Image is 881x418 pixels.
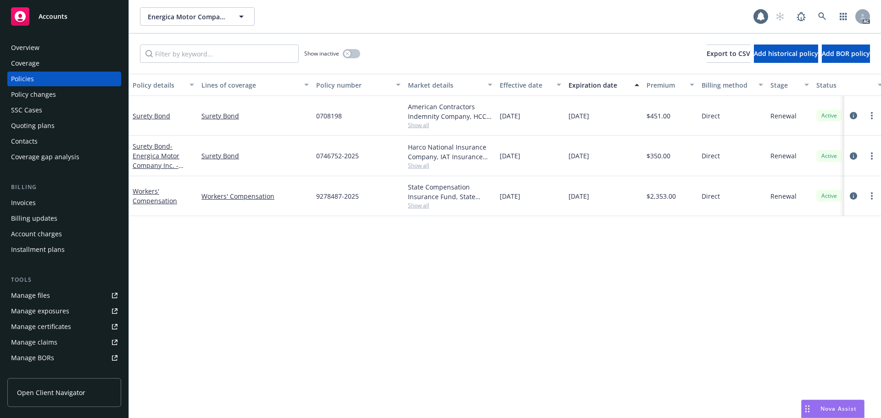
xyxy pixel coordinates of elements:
button: Expiration date [565,74,643,96]
a: circleInformation [848,110,859,121]
span: Nova Assist [820,405,857,412]
span: Renewal [770,191,797,201]
a: Report a Bug [792,7,810,26]
a: Accounts [7,4,121,29]
div: SSC Cases [11,103,42,117]
div: Quoting plans [11,118,55,133]
button: Stage [767,74,813,96]
div: Stage [770,80,799,90]
button: Lines of coverage [198,74,312,96]
button: Add historical policy [754,45,818,63]
a: Manage claims [7,335,121,350]
a: Manage certificates [7,319,121,334]
button: Export to CSV [707,45,750,63]
div: Contacts [11,134,38,149]
div: Expiration date [569,80,629,90]
div: Coverage [11,56,39,71]
span: Direct [702,111,720,121]
a: Workers' Compensation [201,191,309,201]
div: Policies [11,72,34,86]
span: [DATE] [569,111,589,121]
span: Open Client Navigator [17,388,85,397]
span: [DATE] [569,151,589,161]
a: circleInformation [848,150,859,162]
a: Switch app [834,7,853,26]
span: [DATE] [500,151,520,161]
div: Harco National Insurance Company, IAT Insurance Group, The Surety Place [408,142,492,162]
a: Surety Bond [201,151,309,161]
div: Policy changes [11,87,56,102]
a: Invoices [7,195,121,210]
button: Premium [643,74,698,96]
button: Policy number [312,74,404,96]
a: more [866,150,877,162]
div: Coverage gap analysis [11,150,79,164]
div: Policy number [316,80,390,90]
span: Accounts [39,13,67,20]
a: Account charges [7,227,121,241]
a: Policy changes [7,87,121,102]
span: [DATE] [500,191,520,201]
div: Market details [408,80,482,90]
a: Summary of insurance [7,366,121,381]
div: Effective date [500,80,551,90]
span: $2,353.00 [647,191,676,201]
button: Policy details [129,74,198,96]
a: Policies [7,72,121,86]
button: Market details [404,74,496,96]
a: Surety Bond [201,111,309,121]
a: Workers' Compensation [133,187,177,205]
div: Billing method [702,80,753,90]
div: Lines of coverage [201,80,299,90]
span: Show all [408,201,492,209]
a: Manage files [7,288,121,303]
a: more [866,190,877,201]
a: Start snowing [771,7,789,26]
button: Billing method [698,74,767,96]
div: Manage claims [11,335,57,350]
div: Manage BORs [11,351,54,365]
span: Renewal [770,151,797,161]
div: American Contractors Indemnity Company, HCC Surety, The Surety Place [408,102,492,121]
span: 9278487-2025 [316,191,359,201]
span: Active [820,192,838,200]
span: Add BOR policy [822,49,870,58]
span: Direct [702,191,720,201]
div: Invoices [11,195,36,210]
span: [DATE] [569,191,589,201]
div: Billing [7,183,121,192]
div: Policy details [133,80,184,90]
a: Installment plans [7,242,121,257]
span: Export to CSV [707,49,750,58]
a: Manage BORs [7,351,121,365]
a: more [866,110,877,121]
span: [DATE] [500,111,520,121]
a: Billing updates [7,211,121,226]
a: Coverage [7,56,121,71]
button: Effective date [496,74,565,96]
span: Add historical policy [754,49,818,58]
button: Add BOR policy [822,45,870,63]
span: Active [820,152,838,160]
div: Manage files [11,288,50,303]
div: Drag to move [802,400,813,418]
div: Overview [11,40,39,55]
span: Renewal [770,111,797,121]
a: Manage exposures [7,304,121,318]
div: State Compensation Insurance Fund, State Compensation Insurance Fund (SCIF) [408,182,492,201]
button: Nova Assist [801,400,864,418]
div: Premium [647,80,684,90]
span: $451.00 [647,111,670,121]
span: Show all [408,162,492,169]
div: Tools [7,275,121,284]
div: Manage exposures [11,304,69,318]
span: 0708198 [316,111,342,121]
button: Energica Motor Company Inc. [140,7,255,26]
a: Contacts [7,134,121,149]
span: Direct [702,151,720,161]
input: Filter by keyword... [140,45,299,63]
a: Surety Bond [133,111,170,120]
a: Quoting plans [7,118,121,133]
div: Account charges [11,227,62,241]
